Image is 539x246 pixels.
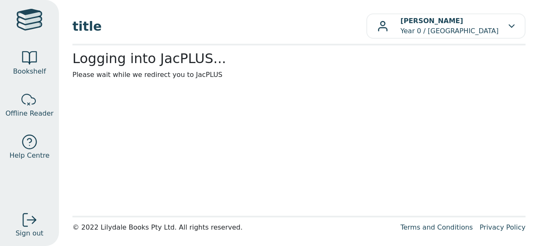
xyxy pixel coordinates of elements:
[9,151,49,161] span: Help Centre
[72,70,526,80] p: Please wait while we redirect you to JacPLUS
[400,223,473,231] a: Terms and Conditions
[400,17,463,25] b: [PERSON_NAME]
[72,50,526,66] h2: Logging into JacPLUS...
[366,13,526,39] button: [PERSON_NAME]Year 0 / [GEOGRAPHIC_DATA]
[400,16,499,36] p: Year 0 / [GEOGRAPHIC_DATA]
[13,66,46,77] span: Bookshelf
[5,108,53,119] span: Offline Reader
[72,222,394,233] div: © 2022 Lilydale Books Pty Ltd. All rights reserved.
[72,17,366,36] span: title
[16,228,43,238] span: Sign out
[480,223,526,231] a: Privacy Policy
